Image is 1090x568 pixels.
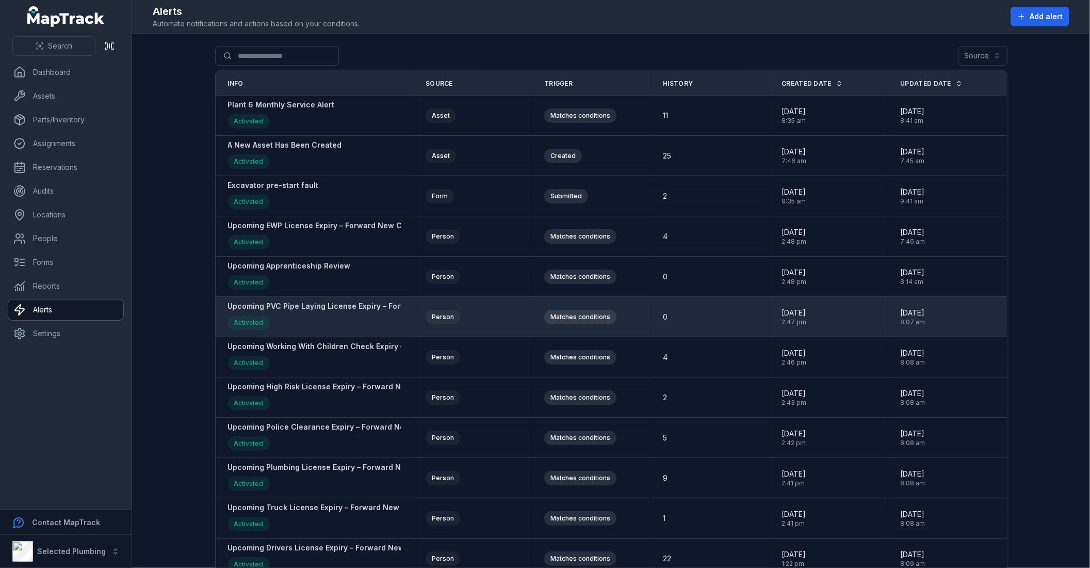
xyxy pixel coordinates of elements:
span: [DATE] [900,509,925,519]
span: [DATE] [900,187,924,197]
a: Assets [8,86,123,106]
span: [DATE] [782,106,806,117]
strong: Contact MapTrack [32,518,100,527]
span: 8:08 am [900,439,925,447]
span: [DATE] [900,469,925,479]
a: Upcoming Plumbing License Expiry – Forward New Copy To [EMAIL_ADDRESS][DOMAIN_NAME] (Front & Back... [228,462,706,494]
a: Updated Date [900,80,963,88]
a: Excavator pre-start faultActivated [228,180,319,212]
a: Reservations [8,157,123,178]
span: 0 [663,312,668,322]
div: Activated [228,195,270,209]
span: [DATE] [900,147,924,157]
time: 8/20/2025, 9:35:07 AM [782,187,806,206]
span: 2:47 pm [782,318,806,326]
span: [DATE] [782,388,806,399]
a: Reports [8,276,123,296]
a: Alerts [8,299,123,320]
time: 9/11/2025, 8:09:06 AM [900,549,925,568]
div: Person [426,310,460,324]
time: 9/18/2025, 8:41:02 AM [900,106,924,125]
div: Matches conditions [544,229,616,244]
span: 8:08 am [900,358,925,367]
a: Settings [8,323,123,344]
span: 2:48 pm [782,278,806,286]
div: Activated [228,315,270,330]
span: Trigger [544,80,573,88]
time: 9/11/2025, 8:07:42 AM [900,308,925,326]
span: 22 [663,554,671,564]
span: [DATE] [782,429,806,439]
span: 11 [663,111,668,121]
span: Updated Date [900,80,951,88]
button: Source [958,46,1007,66]
a: People [8,228,123,249]
div: Activated [228,356,270,370]
div: Person [426,229,460,244]
a: Audits [8,181,123,201]
div: Activated [228,396,270,411]
span: Automate notifications and actions based on your conditions. [153,19,360,29]
time: 9/11/2025, 8:08:33 AM [900,429,925,447]
span: 0 [663,272,668,282]
a: Upcoming Police Clearance Expiry – Forward New Copy To [EMAIL_ADDRESS][DOMAIN_NAME] (Front & Back... [228,422,705,453]
span: 8:07 am [900,318,925,326]
strong: Upcoming Working With Children Check Expiry – Forward New Copy To [EMAIL_ADDRESS][DOMAIN_NAME] (F... [228,341,750,352]
span: Source [426,80,453,88]
div: Activated [228,275,270,290]
div: Submitted [544,189,588,203]
span: Created Date [782,80,832,88]
a: Upcoming Truck License Expiry – Forward New Copy To [EMAIL_ADDRESS][DOMAIN_NAME] (Front & Back se... [228,502,694,534]
span: 2:42 pm [782,439,806,447]
time: 9/11/2025, 8:08:12 AM [900,348,925,367]
strong: Upcoming Apprenticeship Review [228,261,351,271]
a: Upcoming High Risk License Expiry – Forward New Copy To [EMAIL_ADDRESS][DOMAIN_NAME] (Front & Bac... [228,382,706,413]
time: 8/18/2025, 2:41:05 PM [782,509,806,528]
span: 8:08 am [900,399,925,407]
div: Person [426,471,460,485]
time: 10/1/2025, 7:46:29 AM [900,227,925,246]
a: Locations [8,204,123,225]
span: 2:41 pm [782,519,806,528]
div: Matches conditions [544,270,616,284]
div: Matches conditions [544,471,616,485]
span: 4 [663,352,668,362]
span: History [663,80,693,88]
span: 8:14 am [900,278,924,286]
span: 8:08 am [900,519,925,528]
a: Forms [8,252,123,273]
span: 8:09 am [900,560,925,568]
button: Add alert [1011,7,1069,26]
span: [DATE] [782,227,806,238]
time: 8/18/2025, 1:22:30 PM [782,549,806,568]
strong: Plant 6 Monthly Service Alert [228,100,335,110]
span: 9:35 am [782,197,806,206]
a: Dashboard [8,62,123,83]
div: Form [426,189,454,203]
span: 2:46 pm [782,358,806,367]
span: [DATE] [782,147,806,157]
time: 8/18/2025, 2:43:36 PM [782,388,806,407]
div: Person [426,431,460,445]
a: Assignments [8,133,123,154]
span: 2:48 pm [782,238,806,246]
span: [DATE] [782,549,806,560]
span: 8:35 am [782,117,806,125]
div: Activated [228,477,270,491]
strong: Upcoming Truck License Expiry – Forward New Copy To [EMAIL_ADDRESS][DOMAIN_NAME] (Front & Back se... [228,502,694,513]
strong: Upcoming Drivers License Expiry – Forward New Copy To [EMAIL_ADDRESS][DOMAIN_NAME] (Front & Back ... [228,543,699,553]
a: Upcoming PVC Pipe Laying License Expiry – Forward New Copy To [EMAIL_ADDRESS][DOMAIN_NAME] (Front... [228,301,732,333]
div: Person [426,551,460,566]
div: Activated [228,517,270,531]
span: [DATE] [782,348,806,358]
time: 8/18/2025, 2:48:20 PM [782,267,806,286]
div: Person [426,390,460,405]
span: [DATE] [900,348,925,358]
time: 9/11/2025, 8:08:45 AM [900,469,925,487]
span: 7:45 am [900,157,924,165]
time: 8/21/2025, 7:46:45 AM [782,147,806,165]
div: Matches conditions [544,431,616,445]
a: Created Date [782,80,843,88]
span: Info [228,80,243,88]
span: [DATE] [900,106,924,117]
